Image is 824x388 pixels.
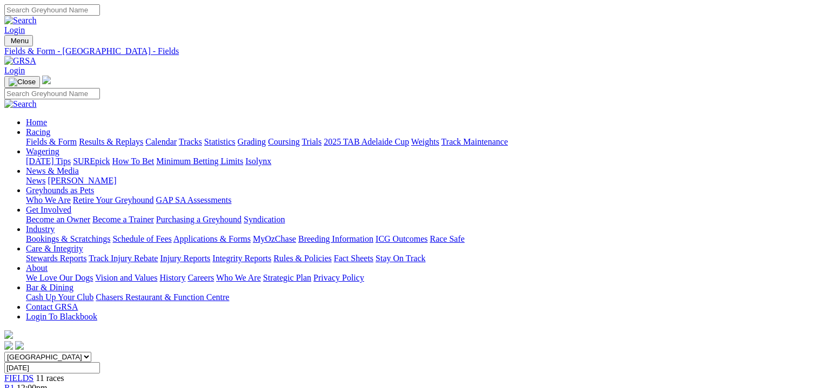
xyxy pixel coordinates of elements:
[26,273,93,282] a: We Love Our Dogs
[26,283,73,292] a: Bar & Dining
[92,215,154,224] a: Become a Trainer
[245,156,271,166] a: Isolynx
[430,234,464,243] a: Race Safe
[212,254,271,263] a: Integrity Reports
[42,76,51,84] img: logo-grsa-white.png
[26,186,94,195] a: Greyhounds as Pets
[244,215,285,224] a: Syndication
[96,292,229,302] a: Chasers Restaurant & Function Centre
[4,16,37,25] img: Search
[26,224,55,234] a: Industry
[253,234,296,243] a: MyOzChase
[160,254,210,263] a: Injury Reports
[26,292,93,302] a: Cash Up Your Club
[48,176,116,185] a: [PERSON_NAME]
[156,195,232,205] a: GAP SA Assessments
[36,373,64,383] span: 11 races
[26,263,48,273] a: About
[26,273,820,283] div: About
[26,137,77,146] a: Fields & Form
[89,254,158,263] a: Track Injury Rebate
[4,66,25,75] a: Login
[26,195,820,205] div: Greyhounds as Pets
[26,127,50,137] a: Racing
[26,234,110,243] a: Bookings & Scratchings
[26,254,820,263] div: Care & Integrity
[4,88,100,99] input: Search
[26,195,71,205] a: Who We Are
[26,176,45,185] a: News
[238,137,266,146] a: Grading
[26,244,83,253] a: Care & Integrity
[26,156,71,166] a: [DATE] Tips
[173,234,251,243] a: Applications & Forms
[26,205,71,214] a: Get Involved
[26,118,47,127] a: Home
[324,137,409,146] a: 2025 TAB Adelaide Cup
[273,254,332,263] a: Rules & Policies
[334,254,373,263] a: Fact Sheets
[4,341,13,350] img: facebook.svg
[298,234,373,243] a: Breeding Information
[112,234,171,243] a: Schedule of Fees
[26,254,86,263] a: Stewards Reports
[73,156,110,166] a: SUREpick
[4,362,100,373] input: Select date
[112,156,155,166] a: How To Bet
[302,137,321,146] a: Trials
[4,25,25,35] a: Login
[9,78,36,86] img: Close
[73,195,154,205] a: Retire Your Greyhound
[376,234,427,243] a: ICG Outcomes
[204,137,236,146] a: Statistics
[268,137,300,146] a: Coursing
[187,273,214,282] a: Careers
[179,137,202,146] a: Tracks
[79,137,143,146] a: Results & Replays
[376,254,425,263] a: Stay On Track
[26,234,820,244] div: Industry
[26,137,820,147] div: Racing
[263,273,311,282] a: Strategic Plan
[216,273,261,282] a: Who We Are
[26,292,820,302] div: Bar & Dining
[95,273,157,282] a: Vision and Values
[145,137,177,146] a: Calendar
[26,302,78,311] a: Contact GRSA
[441,137,508,146] a: Track Maintenance
[411,137,439,146] a: Weights
[4,46,820,56] a: Fields & Form - [GEOGRAPHIC_DATA] - Fields
[4,330,13,339] img: logo-grsa-white.png
[156,156,243,166] a: Minimum Betting Limits
[4,4,100,16] input: Search
[26,176,820,186] div: News & Media
[4,373,34,383] a: FIELDS
[26,147,59,156] a: Wagering
[26,166,79,175] a: News & Media
[15,341,24,350] img: twitter.svg
[11,37,29,45] span: Menu
[26,215,820,224] div: Get Involved
[4,56,36,66] img: GRSA
[4,35,33,46] button: Toggle navigation
[26,312,97,321] a: Login To Blackbook
[313,273,364,282] a: Privacy Policy
[26,215,90,224] a: Become an Owner
[159,273,185,282] a: History
[26,156,820,166] div: Wagering
[156,215,242,224] a: Purchasing a Greyhound
[4,99,37,109] img: Search
[4,76,40,88] button: Toggle navigation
